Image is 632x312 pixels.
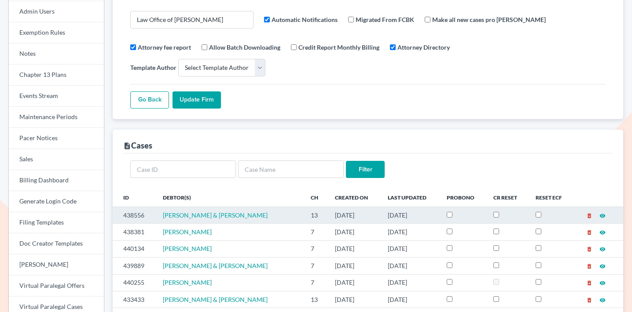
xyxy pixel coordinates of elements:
a: Filing Templates [9,212,104,233]
label: Automatic Notifications [272,15,338,24]
a: Billing Dashboard [9,170,104,191]
a: delete_forever [586,228,592,236]
td: [DATE] [328,258,381,274]
a: [PERSON_NAME] [163,245,212,252]
a: delete_forever [586,262,592,269]
th: Debtor(s) [156,189,304,207]
td: 13 [304,207,328,223]
a: [PERSON_NAME] & [PERSON_NAME] [163,296,268,303]
th: ID [113,189,156,207]
i: visibility [599,280,606,286]
a: Sales [9,149,104,170]
a: delete_forever [586,245,592,252]
th: ProBono [440,189,486,207]
input: Update Firm [173,91,221,109]
label: Migrated From FCBK [356,15,414,24]
i: delete_forever [586,280,592,286]
a: visibility [599,245,606,252]
div: Cases [123,140,152,151]
td: 440134 [113,240,156,257]
td: [DATE] [381,207,440,223]
i: delete_forever [586,229,592,236]
i: visibility [599,246,606,252]
input: Case Name [238,160,344,178]
th: Reset ECF [529,189,574,207]
td: 438556 [113,207,156,223]
i: visibility [599,229,606,236]
a: Maintenance Periods [9,107,104,128]
input: Filter [346,161,385,178]
a: Virtual Paralegal Offers [9,276,104,297]
td: 13 [304,291,328,308]
a: [PERSON_NAME] [163,228,212,236]
th: Created On [328,189,381,207]
td: 7 [304,224,328,240]
td: 7 [304,240,328,257]
th: Last Updated [381,189,440,207]
a: [PERSON_NAME] [9,254,104,276]
a: visibility [599,228,606,236]
a: visibility [599,262,606,269]
a: Generate Login Code [9,191,104,212]
a: delete_forever [586,279,592,286]
td: [DATE] [328,291,381,308]
i: visibility [599,213,606,219]
td: [DATE] [328,207,381,223]
a: Go Back [130,91,169,109]
td: [DATE] [381,274,440,291]
i: delete_forever [586,263,592,269]
a: Pacer Notices [9,128,104,149]
td: [DATE] [381,240,440,257]
a: [PERSON_NAME] [163,279,212,286]
i: delete_forever [586,246,592,252]
label: Template Author [130,63,176,72]
i: delete_forever [586,213,592,219]
td: 440255 [113,274,156,291]
i: visibility [599,263,606,269]
th: Ch [304,189,328,207]
label: Attorney fee report [138,43,191,52]
td: 439889 [113,258,156,274]
a: visibility [599,211,606,219]
a: visibility [599,296,606,303]
i: visibility [599,297,606,303]
td: [DATE] [381,258,440,274]
td: [DATE] [328,274,381,291]
a: [PERSON_NAME] & [PERSON_NAME] [163,262,268,269]
a: [PERSON_NAME] & [PERSON_NAME] [163,211,268,219]
label: Make all new cases pro [PERSON_NAME] [432,15,546,24]
td: [DATE] [381,224,440,240]
td: [DATE] [328,224,381,240]
a: Events Stream [9,86,104,107]
a: Notes [9,44,104,65]
a: visibility [599,279,606,286]
a: Doc Creator Templates [9,233,104,254]
td: 433433 [113,291,156,308]
a: delete_forever [586,211,592,219]
td: [DATE] [381,291,440,308]
label: Allow Batch Downloading [209,43,280,52]
i: delete_forever [586,297,592,303]
input: Case ID [130,160,236,178]
a: delete_forever [586,296,592,303]
td: 7 [304,274,328,291]
a: Exemption Rules [9,22,104,44]
td: [DATE] [328,240,381,257]
td: 438381 [113,224,156,240]
label: Attorney Directory [397,43,450,52]
a: Admin Users [9,1,104,22]
td: 7 [304,258,328,274]
th: CR Reset [486,189,529,207]
a: Chapter 13 Plans [9,65,104,86]
i: description [123,142,131,150]
label: Credit Report Monthly Billing [298,43,379,52]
